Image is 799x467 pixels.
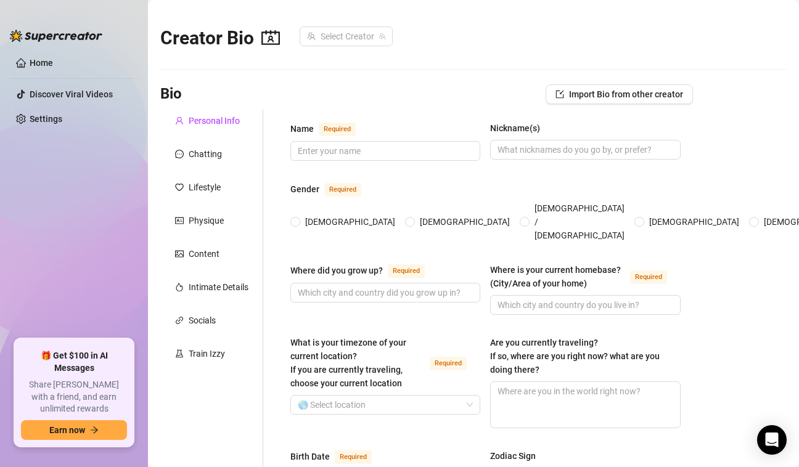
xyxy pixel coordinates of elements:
span: message [175,150,184,158]
div: Content [189,247,219,261]
a: Settings [30,114,62,124]
div: Chatting [189,147,222,161]
span: [DEMOGRAPHIC_DATA] / [DEMOGRAPHIC_DATA] [530,201,629,242]
div: Birth Date [290,450,330,463]
span: Share [PERSON_NAME] with a friend, and earn unlimited rewards [21,379,127,415]
label: Where is your current homebase? (City/Area of your home) [490,263,680,290]
span: import [555,90,564,99]
label: Where did you grow up? [290,263,438,278]
span: Required [319,123,356,136]
div: Where is your current homebase? (City/Area of your home) [490,263,625,290]
label: Zodiac Sign [490,449,544,463]
span: [DEMOGRAPHIC_DATA] [415,215,515,229]
span: link [175,316,184,325]
span: Import Bio from other creator [569,89,683,99]
label: Nickname(s) [490,121,549,135]
div: Gender [290,182,319,196]
span: Required [324,183,361,197]
div: Socials [189,314,216,327]
div: Open Intercom Messenger [757,425,787,455]
span: [DEMOGRAPHIC_DATA] [644,215,744,229]
span: Required [335,450,372,464]
div: Where did you grow up? [290,264,383,277]
input: Where is your current homebase? (City/Area of your home) [498,298,670,312]
a: Discover Viral Videos [30,89,113,99]
div: Zodiac Sign [490,449,536,463]
label: Birth Date [290,449,385,464]
div: Train Izzy [189,347,225,360]
button: Import Bio from other creator [546,84,693,104]
div: Physique [189,214,224,227]
div: Nickname(s) [490,121,540,135]
div: Name [290,122,314,136]
span: idcard [175,216,184,225]
span: team [379,33,386,40]
img: logo-BBDzfeDw.svg [10,30,102,42]
span: [DEMOGRAPHIC_DATA] [300,215,400,229]
span: contacts [261,28,280,47]
div: Intimate Details [189,280,248,294]
span: fire [175,283,184,291]
label: Name [290,121,369,136]
span: What is your timezone of your current location? If you are currently traveling, choose your curre... [290,338,406,388]
span: Are you currently traveling? If so, where are you right now? what are you doing there? [490,338,660,375]
span: Required [630,270,667,284]
input: Nickname(s) [498,143,670,156]
button: Earn nowarrow-right [21,420,127,440]
span: Earn now [49,425,85,435]
input: Where did you grow up? [298,286,470,299]
span: Required [388,264,425,278]
label: Gender [290,182,375,197]
h3: Bio [160,84,182,104]
span: heart [175,183,184,192]
span: picture [175,250,184,258]
a: Home [30,58,53,68]
span: 🎁 Get $100 in AI Messages [21,350,127,374]
span: experiment [175,349,184,358]
span: Required [430,357,467,370]
span: arrow-right [90,426,99,434]
span: user [175,116,184,125]
h2: Creator Bio [160,26,280,50]
input: Name [298,144,470,158]
div: Lifestyle [189,181,221,194]
div: Personal Info [189,114,240,128]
